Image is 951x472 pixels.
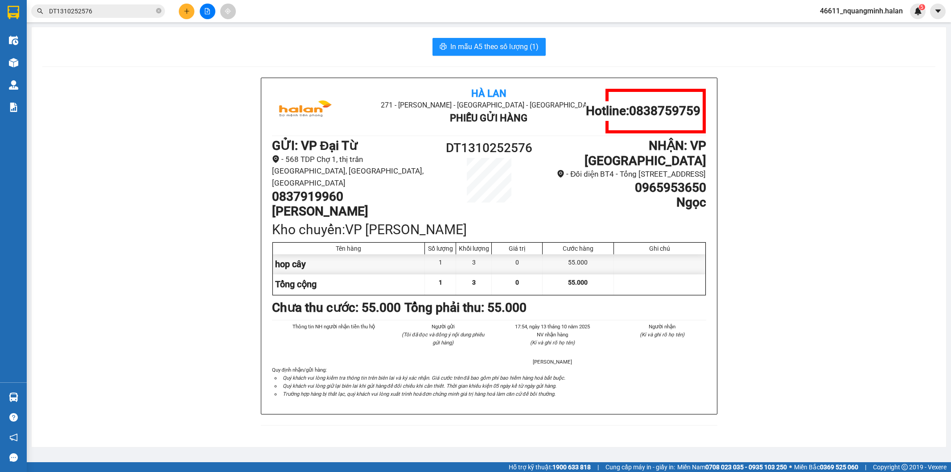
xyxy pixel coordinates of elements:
[272,219,706,240] div: Kho chuyển: VP [PERSON_NAME]
[9,393,18,402] img: warehouse-icon
[9,103,18,112] img: solution-icon
[543,180,706,195] h1: 0965953650
[458,245,489,252] div: Khối lượng
[605,462,675,472] span: Cung cấp máy in - giấy in:
[677,462,787,472] span: Miền Nam
[273,254,425,274] div: hop cây
[530,340,575,346] i: (Kí và ghi rõ họ tên)
[509,323,597,331] li: 17:54, ngày 13 tháng 10 năm 2025
[472,279,476,286] span: 3
[283,383,557,389] i: Quý khách vui lòng giữ lại biên lai khi gửi hàng để đối chiếu khi cần thiết. Thời gian khiếu kiện...
[37,8,43,14] span: search
[920,4,923,10] span: 5
[283,375,565,381] i: Quý khách vui lòng kiểm tra thông tin trên biên lai và ký xác nhận. Giá cước trên đã bao gồm phí ...
[440,43,447,51] span: printer
[404,300,527,315] b: Tổng phải thu: 55.000
[439,279,442,286] span: 1
[545,245,611,252] div: Cước hàng
[290,323,378,331] li: Thông tin NH người nhận tiền thu hộ
[275,279,317,290] span: Tổng cộng
[8,6,19,19] img: logo-vxr
[919,4,925,10] sup: 5
[283,391,556,397] i: Trường hợp hàng bị thất lạc, quý khách vui lòng xuất trình hoá đơn chứng minh giá trị hàng hoá là...
[794,462,858,472] span: Miền Bắc
[456,254,492,274] div: 3
[557,170,564,178] span: environment
[934,7,942,15] span: caret-down
[427,245,453,252] div: Số lượng
[471,88,506,99] b: Hà Lan
[225,8,231,14] span: aim
[399,323,487,331] li: Người gửi
[9,80,18,90] img: warehouse-icon
[220,4,236,19] button: aim
[9,453,18,462] span: message
[616,245,703,252] div: Ghi chú
[272,155,280,163] span: environment
[344,99,634,111] li: 271 - [PERSON_NAME] - [GEOGRAPHIC_DATA] - [GEOGRAPHIC_DATA]
[450,112,527,124] b: Phiếu Gửi Hàng
[586,104,700,119] h1: Hotline: 0838759759
[543,168,706,180] li: - Đối diện BT4 - Tổng [STREET_ADDRESS]
[509,331,597,339] li: NV nhận hàng
[9,36,18,45] img: warehouse-icon
[432,38,546,56] button: printerIn mẫu A5 theo số lượng (1)
[272,366,706,398] div: Quy định nhận/gửi hàng :
[914,7,922,15] img: icon-new-feature
[272,204,435,219] h1: [PERSON_NAME]
[179,4,194,19] button: plus
[552,464,591,471] strong: 1900 633 818
[272,89,339,133] img: logo.jpg
[902,464,908,470] span: copyright
[156,8,161,13] span: close-circle
[515,279,519,286] span: 0
[865,462,866,472] span: |
[509,462,591,472] span: Hỗ trợ kỹ thuật:
[156,7,161,16] span: close-circle
[425,254,456,274] div: 1
[820,464,858,471] strong: 0369 525 060
[275,245,423,252] div: Tên hàng
[435,138,543,158] h1: DT1310252576
[9,433,18,442] span: notification
[543,195,706,210] h1: Ngọc
[204,8,210,14] span: file-add
[813,5,910,17] span: 46611_nquangminh.halan
[272,300,401,315] b: Chưa thu cước : 55.000
[597,462,599,472] span: |
[509,358,597,366] li: [PERSON_NAME]
[49,6,154,16] input: Tìm tên, số ĐT hoặc mã đơn
[492,254,543,274] div: 0
[184,8,190,14] span: plus
[705,464,787,471] strong: 0708 023 035 - 0935 103 250
[640,331,684,338] i: (Kí và ghi rõ họ tên)
[585,138,706,168] b: NHẬN : VP [GEOGRAPHIC_DATA]
[200,4,215,19] button: file-add
[450,41,539,52] span: In mẫu A5 theo số lượng (1)
[272,189,435,204] h1: 0837919960
[543,254,613,274] div: 55.000
[789,465,792,469] span: ⚪️
[9,58,18,67] img: warehouse-icon
[930,4,946,19] button: caret-down
[494,245,540,252] div: Giá trị
[272,153,435,189] li: - 568 TDP Chợ 1, thị trấn [GEOGRAPHIC_DATA], [GEOGRAPHIC_DATA], [GEOGRAPHIC_DATA]
[568,279,588,286] span: 55.000
[9,413,18,422] span: question-circle
[402,331,484,346] i: (Tôi đã đọc và đồng ý nội dung phiếu gửi hàng)
[272,138,357,153] b: GỬI : VP Đại Từ
[618,323,706,331] li: Người nhận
